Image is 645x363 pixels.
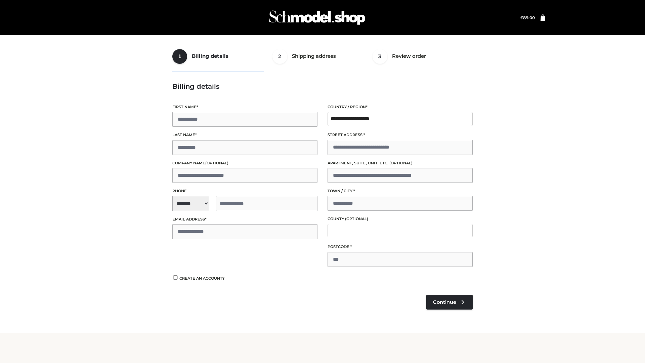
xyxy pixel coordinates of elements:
[172,104,317,110] label: First name
[328,188,473,194] label: Town / City
[433,299,456,305] span: Continue
[328,160,473,166] label: Apartment, suite, unit, etc.
[328,244,473,250] label: Postcode
[345,216,368,221] span: (optional)
[179,276,225,281] span: Create an account?
[172,160,317,166] label: Company name
[205,161,228,165] span: (optional)
[172,82,473,90] h3: Billing details
[389,161,413,165] span: (optional)
[172,132,317,138] label: Last name
[520,15,523,20] span: £
[520,15,535,20] a: £89.00
[328,132,473,138] label: Street address
[520,15,535,20] bdi: 89.00
[267,4,368,31] img: Schmodel Admin 964
[172,275,178,280] input: Create an account?
[328,216,473,222] label: County
[172,188,317,194] label: Phone
[426,295,473,310] a: Continue
[172,216,317,223] label: Email address
[328,104,473,110] label: Country / Region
